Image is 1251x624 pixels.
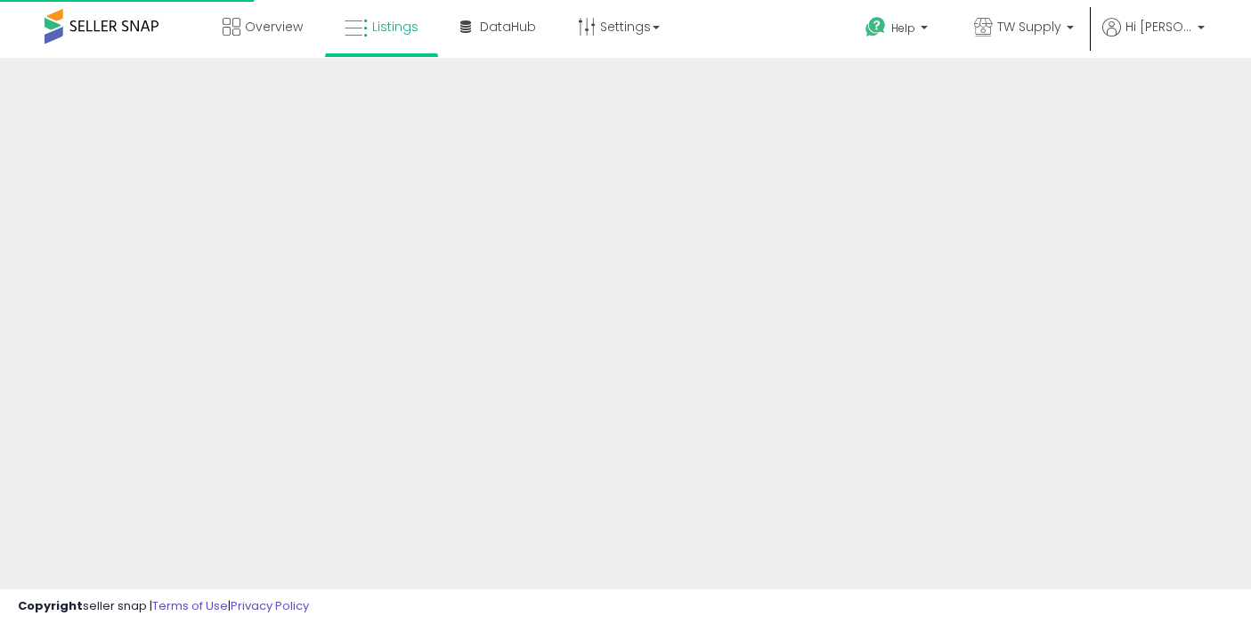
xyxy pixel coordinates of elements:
[1125,18,1192,36] span: Hi [PERSON_NAME]
[1102,18,1205,58] a: Hi [PERSON_NAME]
[18,597,83,614] strong: Copyright
[18,598,309,615] div: seller snap | |
[997,18,1061,36] span: TW Supply
[865,16,887,38] i: Get Help
[851,3,946,58] a: Help
[372,18,418,36] span: Listings
[891,20,915,36] span: Help
[245,18,303,36] span: Overview
[480,18,536,36] span: DataHub
[231,597,309,614] a: Privacy Policy
[152,597,228,614] a: Terms of Use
